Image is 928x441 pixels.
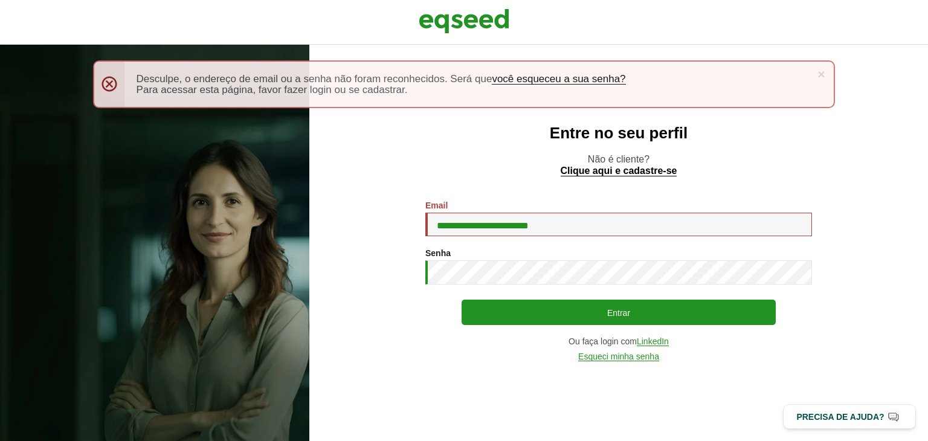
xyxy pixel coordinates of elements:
a: você esqueceu a sua senha? [492,74,625,85]
a: × [817,68,825,80]
li: Para acessar esta página, favor fazer login ou se cadastrar. [137,85,810,95]
div: Ou faça login com [425,337,812,346]
img: EqSeed Logo [419,6,509,36]
p: Não é cliente? [333,153,904,176]
button: Entrar [462,300,776,325]
a: Esqueci minha senha [578,352,659,361]
h2: Entre no seu perfil [333,124,904,142]
a: Clique aqui e cadastre-se [561,166,677,176]
label: Email [425,201,448,210]
li: Desculpe, o endereço de email ou a senha não foram reconhecidos. Será que [137,74,810,85]
a: LinkedIn [637,337,669,346]
label: Senha [425,249,451,257]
